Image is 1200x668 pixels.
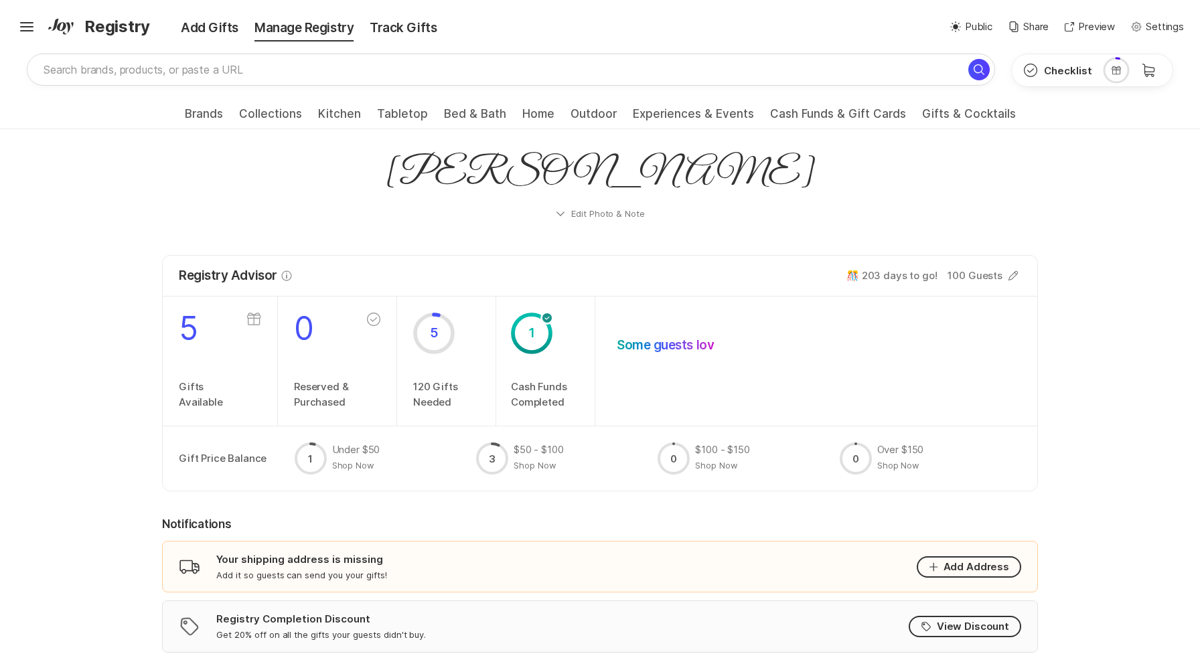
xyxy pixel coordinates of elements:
[179,266,277,285] p: Registry Advisor
[770,107,906,129] a: Cash Funds & Gift Cards
[877,459,920,471] button: Shop Now
[917,556,1021,578] button: Add Address
[84,15,150,39] span: Registry
[670,452,677,466] p: 0
[179,313,223,345] p: 5
[27,54,995,86] input: Search brands, products, or paste a URL
[968,59,990,80] button: Search for
[514,459,556,471] button: Shop Now
[965,19,992,35] p: Public
[1005,268,1021,283] button: Edit Guest Count
[154,19,246,37] div: Add Gifts
[179,442,295,475] p: Gift Price Balance
[294,313,349,345] p: 0
[950,19,992,35] button: Public
[430,324,439,343] p: 5
[846,268,937,284] p: 🎊 203 days to go!
[528,324,535,343] p: 1
[162,517,231,533] p: Notifications
[1146,19,1184,35] p: Settings
[377,107,428,129] a: Tabletop
[413,380,479,410] p: 120 Gifts Needed
[633,107,754,129] a: Experiences & Events
[362,19,445,37] div: Track Gifts
[571,107,617,129] a: Outdoor
[877,442,924,458] p: Over $150
[909,616,1021,637] button: View Discount
[216,569,387,581] p: Add it so guests can send you your gifts!
[185,107,223,129] a: Brands
[1012,54,1103,86] button: Checklist
[444,107,506,129] a: Bed & Bath
[294,380,349,410] p: Reserved & Purchased
[511,380,580,410] p: Cash Funds Completed
[332,459,375,471] button: Shop Now
[922,107,1016,129] a: Gifts & Cocktails
[318,107,361,129] a: Kitchen
[489,452,496,466] p: 3
[216,612,370,626] p: Registry Completion Discount
[1023,19,1049,35] p: Share
[239,107,302,129] a: Collections
[617,336,714,355] p: Some guests lov
[1008,19,1049,35] button: Share
[852,452,859,466] p: 0
[695,442,749,458] p: $100 - $150
[178,151,1022,197] p: [PERSON_NAME]
[522,107,554,129] a: Home
[216,629,426,641] p: Get 20% off on all the gifts your guests didn't buy.
[162,197,1038,230] button: Edit Photo & Note
[514,442,564,458] p: $50 - $100
[1078,19,1115,35] p: Preview
[1131,19,1184,35] button: Settings
[948,268,1002,284] p: 100 Guests
[332,442,380,458] p: Under $50
[216,552,383,566] p: Your shipping address is missing
[308,452,313,466] p: 1
[1065,19,1115,35] button: Preview
[246,19,362,37] div: Manage Registry
[179,380,223,410] p: Gifts Available
[695,459,738,471] button: Shop Now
